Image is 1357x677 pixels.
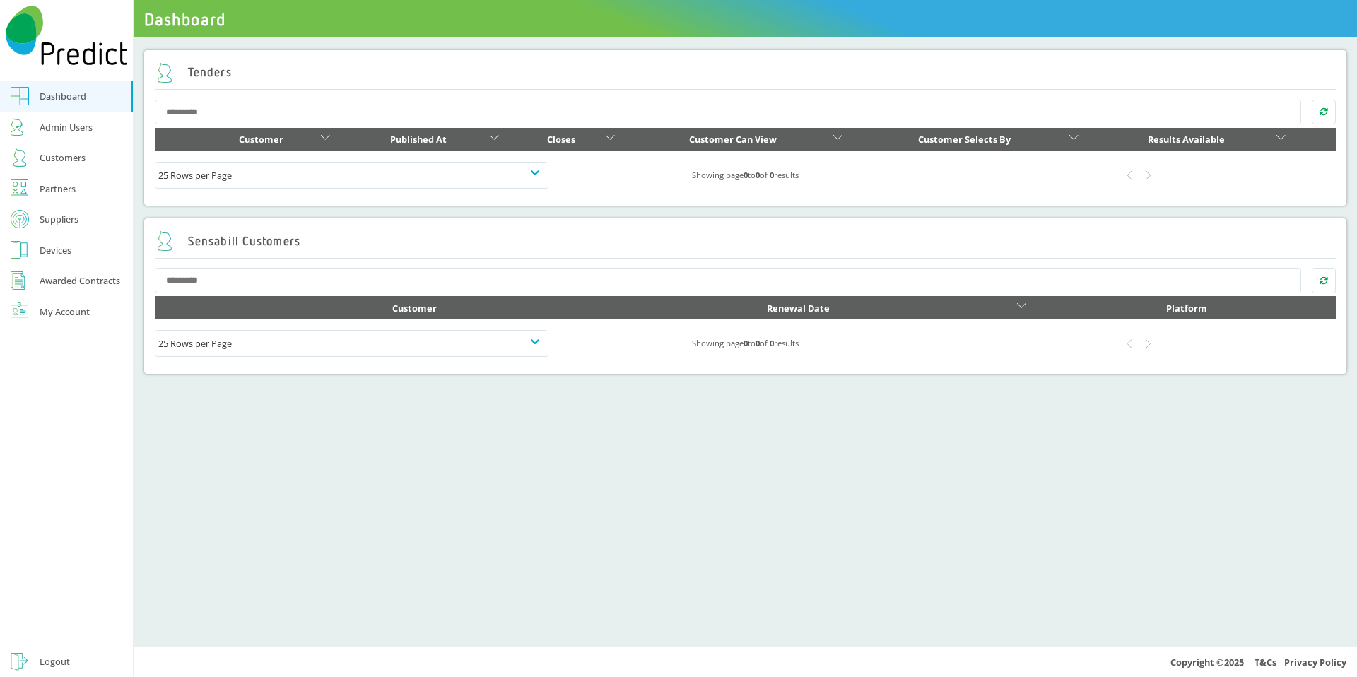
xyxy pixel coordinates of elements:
[40,211,78,228] div: Suppliers
[548,335,942,352] div: Showing page to of results
[520,131,602,148] div: Closes
[40,653,70,670] div: Logout
[40,149,86,166] div: Customers
[158,335,545,352] div: 25 Rows per Page
[756,338,760,348] b: 0
[1255,656,1276,669] a: T&Cs
[351,131,486,148] div: Published At
[40,180,76,197] div: Partners
[636,131,829,148] div: Customer Can View
[770,338,774,348] b: 0
[1047,300,1325,317] div: Platform
[583,300,1014,317] div: Renewal Date
[756,170,760,180] b: 0
[744,170,748,180] b: 0
[158,167,545,184] div: 25 Rows per Page
[6,6,128,65] img: Predict Mobile
[744,338,748,348] b: 0
[770,170,774,180] b: 0
[205,131,317,148] div: Customer
[40,242,71,259] div: Devices
[1284,656,1346,669] a: Privacy Policy
[40,303,90,320] div: My Account
[40,272,120,289] div: Awarded Contracts
[155,231,301,252] h2: Sensabill Customers
[40,119,93,136] div: Admin Users
[1100,131,1273,148] div: Results Available
[863,131,1066,148] div: Customer Selects By
[267,300,562,317] div: Customer
[155,63,232,83] h2: Tenders
[548,167,942,184] div: Showing page to of results
[40,88,86,105] div: Dashboard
